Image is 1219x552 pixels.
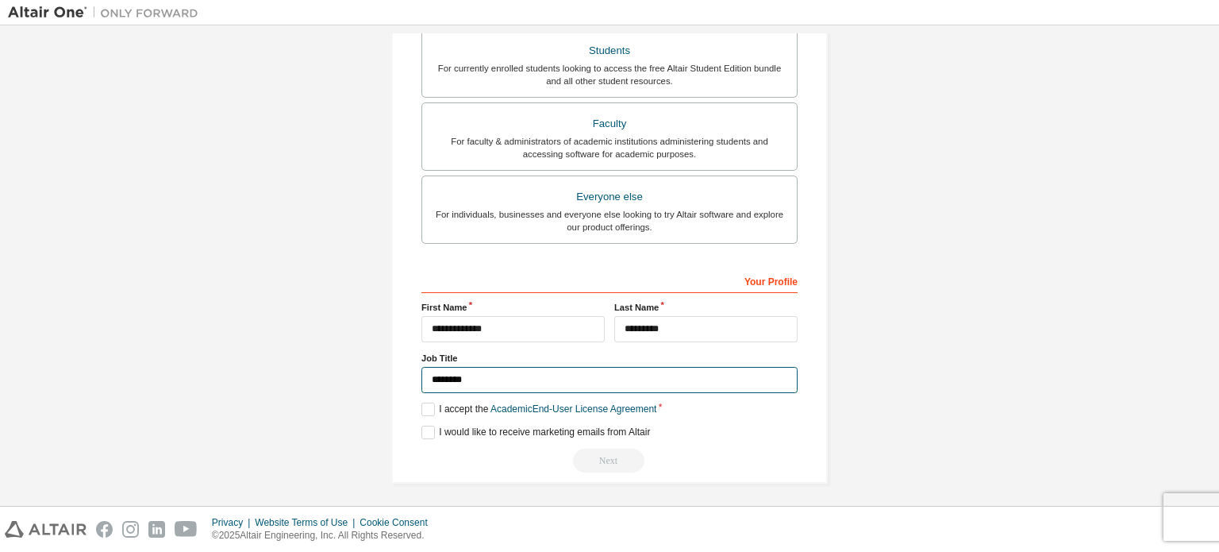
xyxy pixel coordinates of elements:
div: Students [432,40,787,62]
img: youtube.svg [175,521,198,538]
img: Altair One [8,5,206,21]
div: Everyone else [432,186,787,208]
div: Provide a valid email to continue [421,449,798,473]
div: Cookie Consent [360,516,436,529]
label: Job Title [421,352,798,365]
div: Faculty [432,113,787,135]
div: Privacy [212,516,255,529]
div: For individuals, businesses and everyone else looking to try Altair software and explore our prod... [432,208,787,234]
div: For faculty & administrators of academic institutions administering students and accessing softwa... [432,135,787,160]
label: I accept the [421,403,656,416]
label: I would like to receive marketing emails from Altair [421,426,650,439]
div: Your Profile [421,268,798,293]
div: For currently enrolled students looking to access the free Altair Student Edition bundle and all ... [432,62,787,87]
img: instagram.svg [122,521,139,538]
div: Website Terms of Use [255,516,360,529]
img: altair_logo.svg [5,521,87,538]
img: linkedin.svg [148,521,165,538]
p: © 2025 Altair Engineering, Inc. All Rights Reserved. [212,529,437,542]
label: First Name [421,301,605,314]
label: Last Name [614,301,798,314]
a: Academic End-User License Agreement [490,403,656,415]
img: facebook.svg [96,521,113,538]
